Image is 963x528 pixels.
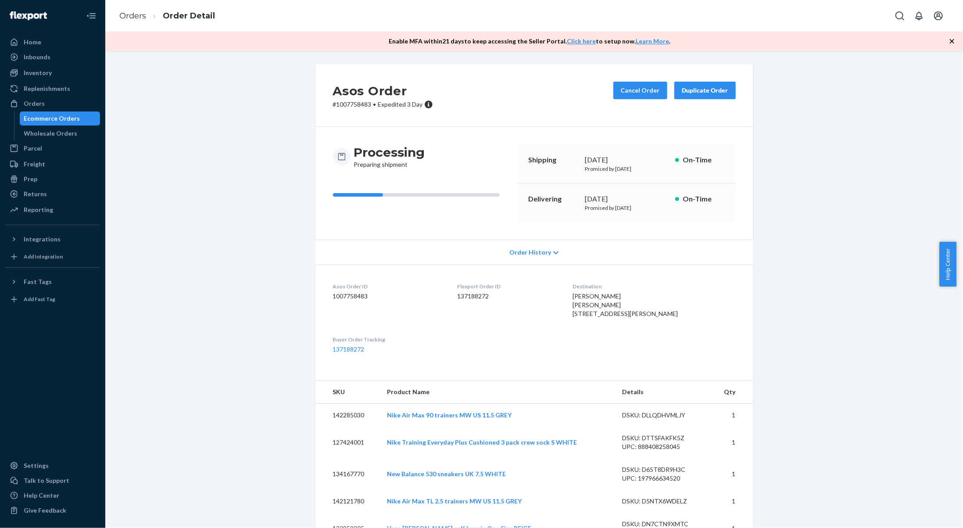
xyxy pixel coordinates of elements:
a: Settings [5,459,100,473]
div: Returns [24,190,47,198]
ol: breadcrumbs [112,3,222,29]
h2: Asos Order [333,82,433,100]
div: Inbounds [24,53,50,61]
div: Preparing shipment [354,144,425,169]
td: 1 [712,490,753,513]
div: Inventory [24,68,52,77]
div: Duplicate Order [682,86,728,95]
td: 1 [712,404,753,427]
div: Talk to Support [24,476,69,485]
a: Freight [5,157,100,171]
a: Orders [119,11,146,21]
span: Expedited 3 Day [378,101,423,108]
a: Nike Air Max 90 trainers MW US 11.5 GREY [387,411,512,419]
span: Support [18,6,49,14]
a: Order Detail [163,11,215,21]
button: Give Feedback [5,503,100,517]
button: Talk to Support [5,474,100,488]
dt: Buyer Order Tracking [333,336,444,343]
th: Qty [712,381,753,404]
div: Freight [24,160,45,169]
td: 1 [712,427,753,458]
span: [PERSON_NAME] [PERSON_NAME] [STREET_ADDRESS][PERSON_NAME] [573,292,678,317]
a: Wholesale Orders [20,126,100,140]
button: Fast Tags [5,275,100,289]
a: Help Center [5,488,100,503]
dd: 1007758483 [333,292,444,301]
a: Add Fast Tag [5,292,100,306]
p: On-Time [683,194,725,204]
dd: 137188272 [457,292,558,301]
p: Shipping [528,155,578,165]
td: 134167770 [315,458,380,490]
h3: Processing [354,144,425,160]
div: Reporting [24,205,53,214]
div: Wholesale Orders [24,129,78,138]
p: Promised by [DATE] [585,165,668,172]
div: [DATE] [585,155,668,165]
td: 142121780 [315,490,380,513]
div: [DATE] [585,194,668,204]
button: Open account menu [930,7,947,25]
a: Add Integration [5,250,100,264]
button: Cancel Order [613,82,667,99]
a: Inventory [5,66,100,80]
div: Integrations [24,235,61,244]
div: UPC: 888408258045 [622,442,705,451]
a: Inbounds [5,50,100,64]
th: SKU [315,381,380,404]
div: DSKU: D65T8DR9H3C [622,465,705,474]
button: Integrations [5,232,100,246]
th: Details [615,381,712,404]
a: Ecommerce Orders [20,111,100,126]
div: Add Integration [24,253,63,260]
a: New Balance 530 sneakers UK 7.5 WHITE [387,470,506,478]
div: Home [24,38,41,47]
a: Nike Training Everyday Plus Cushioned 3 pack crew sock S WHITE [387,438,577,446]
a: Nike Air Max TL 2.5 trainers MW US 11.5 GREY [387,497,522,505]
p: Promised by [DATE] [585,204,668,212]
div: Replenishments [24,84,70,93]
button: Close Navigation [82,7,100,25]
th: Product Name [380,381,615,404]
button: Open Search Box [891,7,909,25]
td: 1 [712,458,753,490]
a: Prep [5,172,100,186]
button: Help Center [939,242,956,287]
a: Orders [5,97,100,111]
img: Flexport logo [10,11,47,20]
button: Duplicate Order [674,82,736,99]
div: Fast Tags [24,277,52,286]
div: UPC: 197966634520 [622,474,705,483]
a: 137188272 [333,345,365,353]
div: Settings [24,461,49,470]
span: • [373,101,376,108]
div: Ecommerce Orders [24,114,80,123]
dt: Asos Order ID [333,283,444,290]
div: Give Feedback [24,506,66,515]
div: DSKU: DTTSFAKFK5Z [622,434,705,442]
div: DSKU: D5NTX6WDELZ [622,497,705,506]
a: Click here [567,37,596,45]
dt: Flexport Order ID [457,283,558,290]
p: On-Time [683,155,725,165]
div: Orders [24,99,45,108]
div: Prep [24,175,37,183]
p: # 1007758483 [333,100,433,109]
dt: Destination [573,283,736,290]
div: DSKU: DLLQDHVMLJY [622,411,705,420]
div: Help Center [24,491,59,500]
td: 142285030 [315,404,380,427]
button: Open notifications [910,7,928,25]
td: 127424001 [315,427,380,458]
a: Returns [5,187,100,201]
div: Add Fast Tag [24,295,55,303]
p: Delivering [528,194,578,204]
a: Parcel [5,141,100,155]
a: Reporting [5,203,100,217]
a: Home [5,35,100,49]
div: Parcel [24,144,42,153]
p: Enable MFA within 21 days to keep accessing the Seller Portal. to setup now. . [389,37,671,46]
a: Replenishments [5,82,100,96]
